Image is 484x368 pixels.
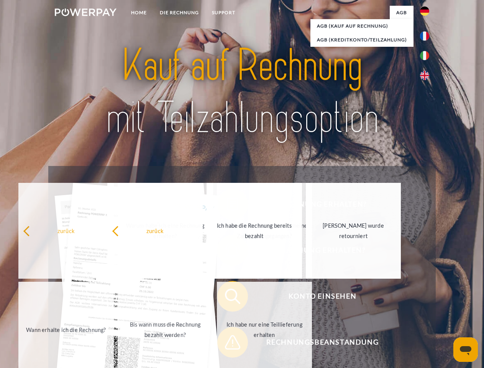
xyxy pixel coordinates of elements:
img: title-powerpay_de.svg [73,37,411,147]
img: de [420,7,429,16]
img: en [420,71,429,80]
iframe: Schaltfläche zum Öffnen des Messaging-Fensters [453,337,478,362]
a: agb [390,6,413,20]
img: fr [420,31,429,41]
div: zurück [112,225,198,236]
span: Konto einsehen [228,281,416,312]
a: SUPPORT [205,6,242,20]
a: Home [125,6,153,20]
div: Ich habe die Rechnung bereits bezahlt [211,220,297,241]
div: Ich habe nur eine Teillieferung erhalten [221,319,308,340]
a: AGB (Kreditkonto/Teilzahlung) [310,33,413,47]
div: [PERSON_NAME] wurde retourniert [310,220,397,241]
span: Rechnungsbeanstandung [228,327,416,358]
a: DIE RECHNUNG [153,6,205,20]
div: Bis wann muss die Rechnung bezahlt werden? [122,319,208,340]
div: zurück [23,225,109,236]
img: logo-powerpay-white.svg [55,8,116,16]
img: it [420,51,429,60]
div: Wann erhalte ich die Rechnung? [23,324,109,335]
a: AGB (Kauf auf Rechnung) [310,19,413,33]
